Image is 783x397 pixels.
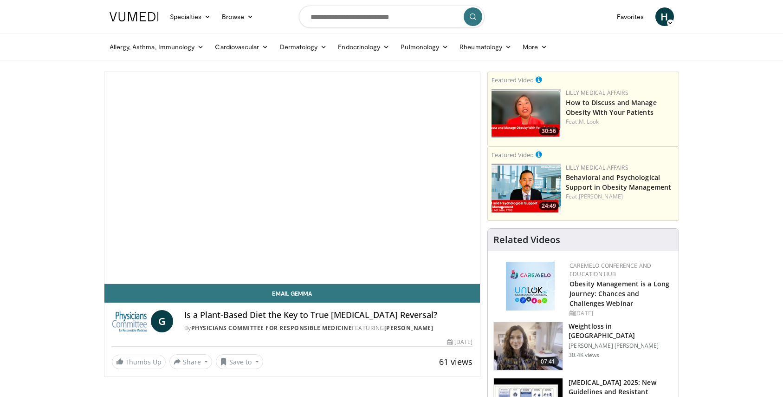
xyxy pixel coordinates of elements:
small: Featured Video [492,151,534,159]
a: 24:49 [492,164,561,212]
button: Save to [216,354,263,369]
a: 07:41 Weightloss in [GEOGRAPHIC_DATA] [PERSON_NAME] [PERSON_NAME] 30.4K views [493,322,673,371]
span: 07:41 [537,357,559,366]
a: M. Look [579,118,599,126]
a: Cardiovascular [209,38,274,56]
div: [DATE] [569,309,671,318]
span: 24:49 [539,202,559,210]
a: CaReMeLO Conference and Education Hub [569,262,651,278]
a: Email Gemma [104,284,480,303]
small: Featured Video [492,76,534,84]
span: 61 views [439,356,472,367]
div: [DATE] [447,338,472,346]
a: Browse [216,7,259,26]
input: Search topics, interventions [299,6,485,28]
a: [PERSON_NAME] [579,192,623,200]
a: [PERSON_NAME] [384,324,434,332]
img: ba3304f6-7838-4e41-9c0f-2e31ebde6754.png.150x105_q85_crop-smart_upscale.png [492,164,561,212]
button: Share [169,354,213,369]
img: 9983fed1-7565-45be-8934-aef1103ce6e2.150x105_q85_crop-smart_upscale.jpg [494,322,563,371]
img: VuMedi Logo [110,12,159,21]
h3: Weightloss in [GEOGRAPHIC_DATA] [569,322,673,340]
a: Thumbs Up [112,355,166,369]
a: Favorites [611,7,650,26]
a: Obesity Management is a Long Journey: Chances and Challenges Webinar [569,279,669,308]
video-js: Video Player [104,72,480,284]
img: Physicians Committee for Responsible Medicine [112,310,147,332]
p: [PERSON_NAME] [PERSON_NAME] [569,342,673,350]
span: 30:56 [539,127,559,135]
p: 30.4K views [569,351,599,359]
a: Endocrinology [332,38,395,56]
a: More [517,38,553,56]
a: 30:56 [492,89,561,138]
img: 45df64a9-a6de-482c-8a90-ada250f7980c.png.150x105_q85_autocrop_double_scale_upscale_version-0.2.jpg [506,262,555,311]
div: Feat. [566,192,675,201]
a: Allergy, Asthma, Immunology [104,38,210,56]
div: By FEATURING [184,324,472,332]
a: H [655,7,674,26]
h4: Related Videos [493,234,560,245]
a: Lilly Medical Affairs [566,164,628,172]
a: Lilly Medical Affairs [566,89,628,97]
a: How to Discuss and Manage Obesity With Your Patients [566,98,657,117]
h4: Is a Plant-Based Diet the Key to True [MEDICAL_DATA] Reversal? [184,310,472,320]
div: Feat. [566,118,675,126]
a: G [151,310,173,332]
a: Pulmonology [395,38,454,56]
a: Specialties [164,7,217,26]
a: Physicians Committee for Responsible Medicine [191,324,352,332]
a: Dermatology [274,38,333,56]
img: c98a6a29-1ea0-4bd5-8cf5-4d1e188984a7.png.150x105_q85_crop-smart_upscale.png [492,89,561,138]
a: Behavioral and Psychological Support in Obesity Management [566,173,671,192]
a: Rheumatology [454,38,517,56]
